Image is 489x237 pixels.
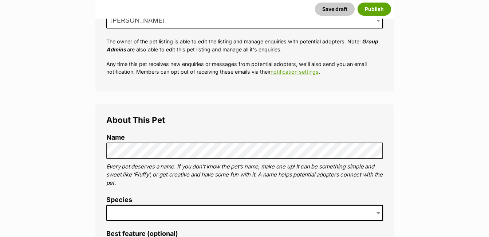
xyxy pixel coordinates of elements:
button: Publish [358,3,391,16]
p: Any time this pet receives new enquiries or messages from potential adopters, we'll also send you... [106,60,383,76]
a: notification settings [271,69,319,75]
p: Every pet deserves a name. If you don’t know the pet’s name, make one up! It can be something sim... [106,163,383,187]
span: About This Pet [106,115,165,125]
span: Heather Watkins [106,12,383,28]
label: Name [106,134,383,141]
label: Species [106,196,383,204]
em: Group Admins [106,38,378,52]
p: The owner of the pet listing is able to edit the listing and manage enquiries with potential adop... [106,38,383,53]
button: Save draft [315,3,355,16]
span: Heather Watkins [107,15,172,26]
